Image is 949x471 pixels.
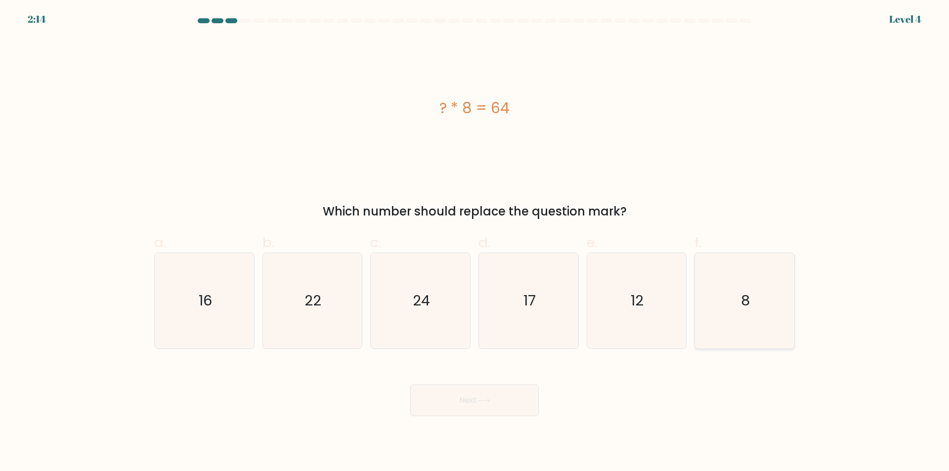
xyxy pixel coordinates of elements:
[370,233,381,252] span: c.
[413,291,430,311] text: 24
[694,233,701,252] span: f.
[28,12,46,27] div: 2:14
[305,291,322,311] text: 22
[631,291,644,311] text: 12
[262,233,274,252] span: b.
[478,233,490,252] span: d.
[154,233,166,252] span: a.
[160,203,789,220] div: Which number should replace the question mark?
[199,291,212,311] text: 16
[410,385,539,416] button: Next
[889,12,921,27] div: Level 4
[154,97,795,119] div: ? * 8 = 64
[523,291,536,311] text: 17
[587,233,598,252] span: e.
[741,291,750,311] text: 8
